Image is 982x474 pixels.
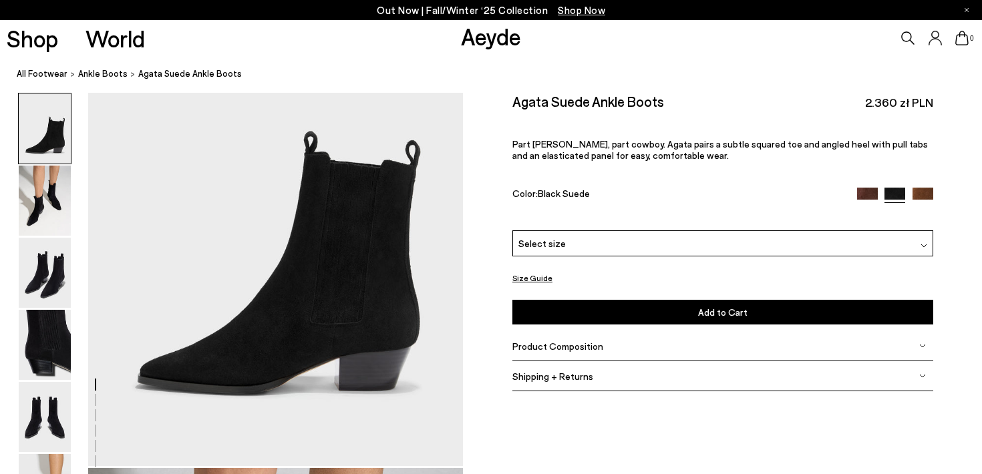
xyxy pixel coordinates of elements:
[19,310,71,380] img: Agata Suede Ankle Boots - Image 4
[17,67,67,81] a: All Footwear
[78,68,128,79] span: ankle boots
[512,93,664,109] h2: Agata Suede Ankle Boots
[17,56,982,93] nav: breadcrumb
[955,31,969,45] a: 0
[512,138,933,161] p: Part [PERSON_NAME], part cowboy. Agata pairs a subtle squared toe and angled heel with pull tabs ...
[558,4,605,16] span: Navigate to /collections/new-in
[518,236,566,250] span: Select size
[19,166,71,236] img: Agata Suede Ankle Boots - Image 2
[512,270,552,286] button: Size Guide
[698,306,748,318] span: Add to Cart
[78,67,128,81] a: ankle boots
[138,67,242,81] span: Agata Suede Ankle Boots
[512,371,593,382] span: Shipping + Returns
[19,93,71,164] img: Agata Suede Ankle Boots - Image 1
[921,242,927,249] img: svg%3E
[969,35,975,42] span: 0
[538,188,590,199] span: Black Suede
[19,382,71,452] img: Agata Suede Ankle Boots - Image 5
[461,22,521,50] a: Aeyde
[512,188,844,203] div: Color:
[377,2,605,19] p: Out Now | Fall/Winter ‘25 Collection
[919,342,926,349] img: svg%3E
[865,94,933,111] span: 2.360 zł PLN
[919,373,926,379] img: svg%3E
[86,27,145,50] a: World
[512,300,933,324] button: Add to Cart
[19,238,71,308] img: Agata Suede Ankle Boots - Image 3
[7,27,58,50] a: Shop
[512,340,603,352] span: Product Composition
